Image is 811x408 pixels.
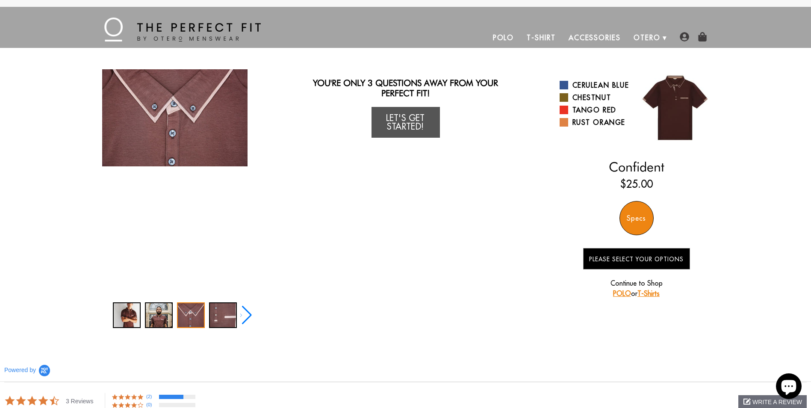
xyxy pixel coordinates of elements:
a: Chestnut [560,92,630,103]
h2: Confident [560,159,714,174]
img: 028.jpg [637,69,714,146]
div: 3 / 5 [177,302,205,328]
a: POLO [613,289,631,298]
a: Let's Get Started! [372,107,440,138]
img: The Perfect Fit - by Otero Menswear - Logo [104,18,261,41]
div: Next slide [240,306,252,325]
div: 3 / 5 [98,69,252,166]
span: (2) [146,393,156,400]
img: 10003-22_Detail2_1024x1024_2x_b2bd82cc-6ea7-4d7c-a167-8f8e317d4912_340x.jpg [102,69,248,166]
a: Otero [627,27,667,48]
inbox-online-store-chat: Shopify online store chat [773,373,804,401]
div: Specs [619,201,654,235]
a: Cerulean Blue [560,80,630,90]
span: write a review [752,399,802,405]
img: shopping-bag-icon.png [698,32,707,41]
a: Tango Red [560,105,630,115]
a: T-Shirts [637,289,660,298]
span: Powered by [4,367,36,374]
div: 2 / 5 [145,302,173,328]
span: 3 Reviews [66,395,94,405]
a: Accessories [562,27,627,48]
img: user-account-icon.png [680,32,689,41]
a: T-Shirt [520,27,562,48]
a: Rust Orange [560,117,630,127]
span: Please Select Your Options [589,255,684,263]
div: 1 / 5 [113,302,141,328]
div: 4 / 5 [209,302,237,328]
button: Please Select Your Options [583,248,690,269]
p: Continue to Shop or [583,278,690,299]
a: Polo [487,27,521,48]
ins: $25.00 [620,176,653,192]
h2: You're only 3 questions away from your perfect fit! [304,78,507,98]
